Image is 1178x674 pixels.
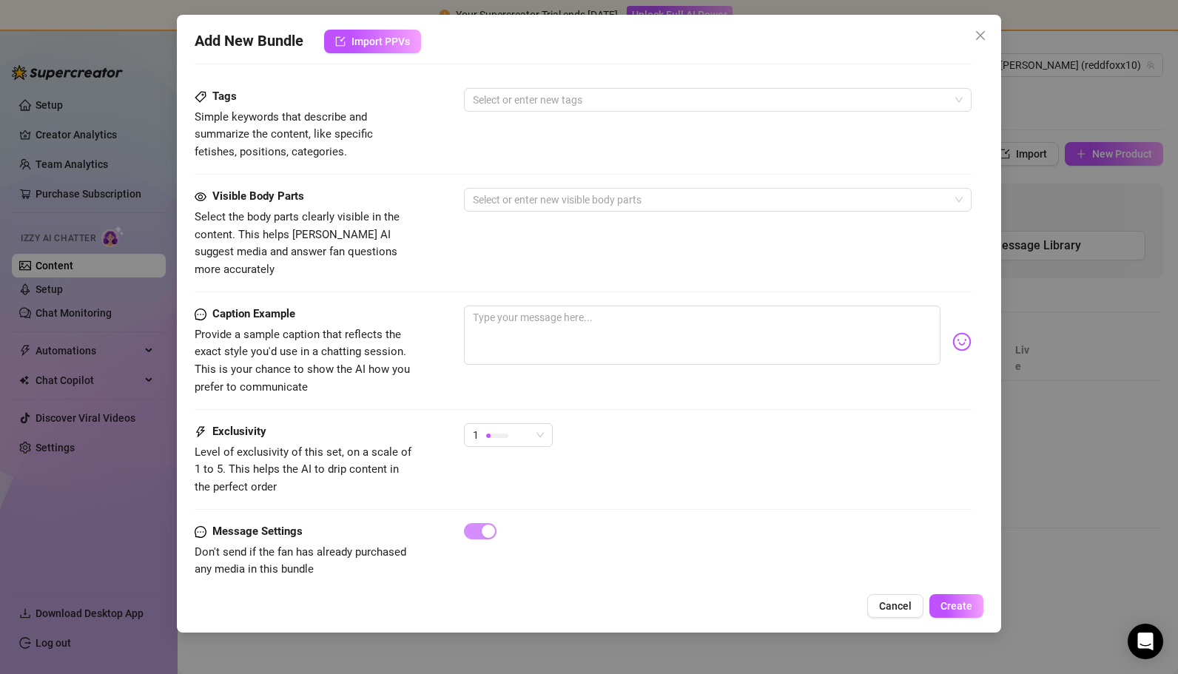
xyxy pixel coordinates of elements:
span: Simple keywords that describe and summarize the content, like specific fetishes, positions, categ... [195,110,373,158]
span: Close [969,30,992,41]
button: Import PPVs [324,30,421,53]
strong: Tags [212,90,237,103]
button: Cancel [867,594,923,618]
span: Provide a sample caption that reflects the exact style you'd use in a chatting session. This is y... [195,328,410,394]
span: message [195,306,206,323]
span: Select the body parts clearly visible in the content. This helps [PERSON_NAME] AI suggest media a... [195,210,400,276]
span: 1 [473,424,479,446]
span: thunderbolt [195,423,206,441]
span: Level of exclusivity of this set, on a scale of 1 to 5. This helps the AI to drip content in the ... [195,445,411,493]
span: Import PPVs [351,36,410,47]
span: eye [195,191,206,203]
span: Cancel [879,600,912,612]
span: message [195,523,206,541]
strong: Caption Example [212,307,295,320]
span: close [975,30,986,41]
button: Create [929,594,983,618]
span: Add New Bundle [195,30,303,53]
span: Create [940,600,972,612]
strong: Visible Body Parts [212,189,304,203]
span: tag [195,91,206,103]
strong: Message Settings [212,525,303,538]
strong: Exclusivity [212,425,266,438]
div: Open Intercom Messenger [1128,624,1163,659]
span: Don't send if the fan has already purchased any media in this bundle [195,545,406,576]
img: svg%3e [952,332,972,351]
button: Close [969,24,992,47]
span: import [335,36,346,47]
